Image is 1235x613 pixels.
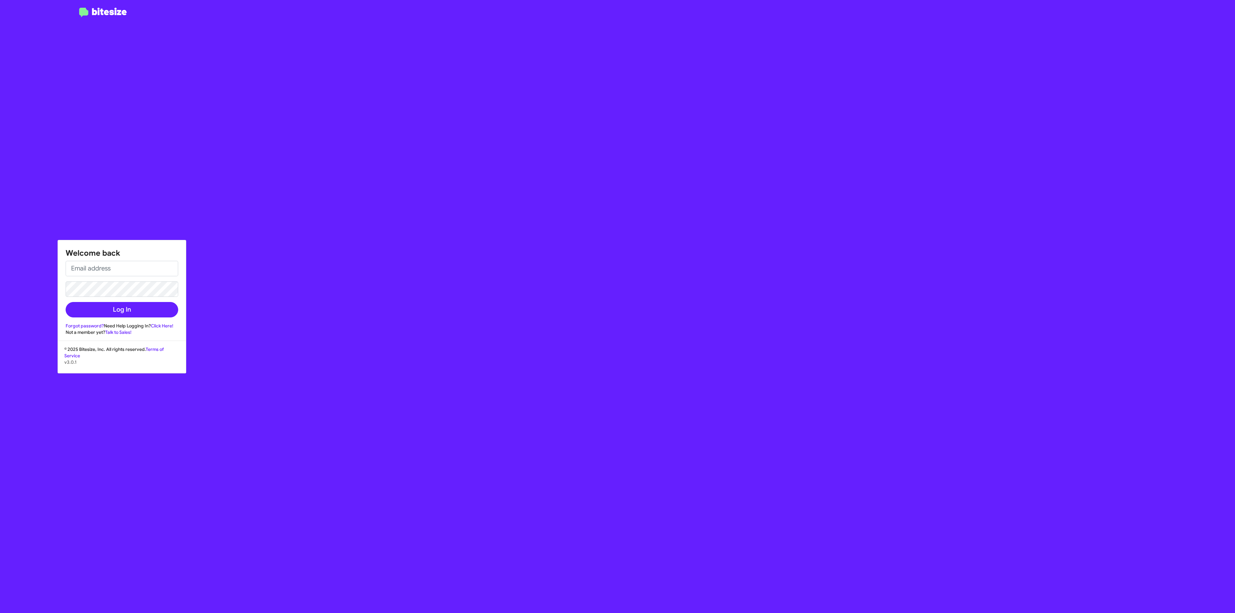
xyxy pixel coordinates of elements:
div: Need Help Logging In? [66,323,178,329]
button: Log In [66,302,178,317]
input: Email address [66,261,178,276]
a: Click Here! [151,323,173,329]
a: Talk to Sales! [105,329,132,335]
h1: Welcome back [66,248,178,258]
div: Not a member yet? [66,329,178,335]
a: Terms of Service [64,346,164,359]
a: Forgot password? [66,323,104,329]
p: v3.0.1 [64,359,179,365]
div: © 2025 Bitesize, Inc. All rights reserved. [58,346,186,373]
